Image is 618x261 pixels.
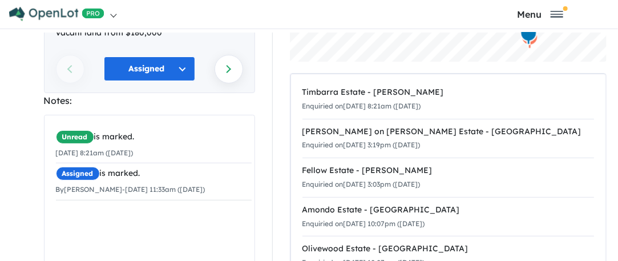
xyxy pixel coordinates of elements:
div: Fellow Estate - [PERSON_NAME] [302,164,594,178]
small: By [PERSON_NAME] - [DATE] 11:33am ([DATE]) [56,185,205,194]
div: Timbarra Estate - [PERSON_NAME] [302,86,594,99]
small: [DATE] 8:21am ([DATE]) [56,148,134,157]
span: Unread [56,130,94,144]
small: Enquiried on [DATE] 8:21am ([DATE]) [302,102,421,110]
div: Olivewood Estate - [GEOGRAPHIC_DATA] [302,242,594,256]
span: Assigned [56,167,100,180]
div: Map marker [520,25,537,46]
a: [PERSON_NAME] on [PERSON_NAME] Estate - [GEOGRAPHIC_DATA]Enquiried on[DATE] 3:19pm ([DATE]) [302,119,594,159]
button: Toggle navigation [465,9,615,19]
small: Enquiried on [DATE] 3:03pm ([DATE]) [302,180,421,188]
div: Map marker [521,29,538,50]
a: Timbarra Estate - [PERSON_NAME]Enquiried on[DATE] 8:21am ([DATE]) [302,80,594,119]
img: Openlot PRO Logo White [9,7,104,21]
button: Assigned [104,57,195,81]
a: Fellow Estate - [PERSON_NAME]Enquiried on[DATE] 3:03pm ([DATE]) [302,158,594,198]
small: Enquiried on [DATE] 10:07pm ([DATE]) [302,219,425,228]
div: Amondo Estate - [GEOGRAPHIC_DATA] [302,203,594,217]
small: Enquiried on [DATE] 3:19pm ([DATE]) [302,140,421,149]
div: Notes: [44,93,255,109]
div: [PERSON_NAME] on [PERSON_NAME] Estate - [GEOGRAPHIC_DATA] [302,125,594,139]
a: Amondo Estate - [GEOGRAPHIC_DATA]Enquiried on[DATE] 10:07pm ([DATE]) [302,197,594,237]
div: is marked. [56,130,252,144]
div: is marked. [56,167,252,180]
